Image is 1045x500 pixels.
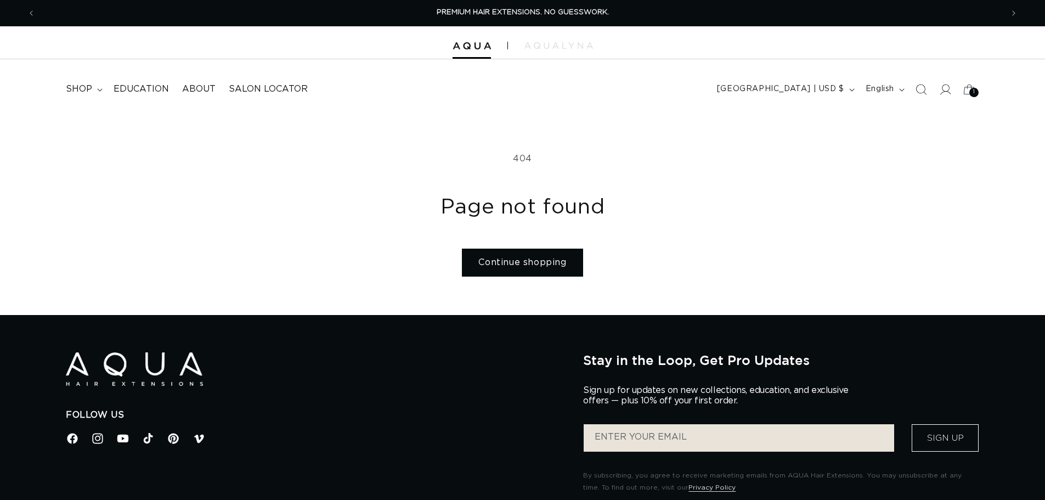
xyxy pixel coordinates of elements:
span: PREMIUM HAIR EXTENSIONS. NO GUESSWORK. [437,9,609,16]
img: Aqua Hair Extensions [66,352,203,386]
h1: Page not found [66,194,979,221]
input: ENTER YOUR EMAIL [584,424,894,452]
span: Salon Locator [229,83,308,95]
button: Previous announcement [19,3,43,24]
button: [GEOGRAPHIC_DATA] | USD $ [710,79,859,100]
span: Education [114,83,169,95]
a: About [176,77,222,102]
span: About [182,83,216,95]
a: Continue shopping [462,249,583,277]
span: shop [66,83,92,95]
p: 404 [66,151,979,167]
a: Education [107,77,176,102]
span: [GEOGRAPHIC_DATA] | USD $ [717,83,844,95]
h2: Follow Us [66,409,567,421]
summary: shop [59,77,107,102]
button: Next announcement [1002,3,1026,24]
span: English [866,83,894,95]
img: aqualyna.com [524,42,593,49]
button: Sign Up [912,424,979,452]
button: English [859,79,909,100]
p: Sign up for updates on new collections, education, and exclusive offers — plus 10% off your first... [583,385,857,406]
a: Salon Locator [222,77,314,102]
span: 1 [973,88,975,97]
img: Aqua Hair Extensions [453,42,491,50]
h2: Stay in the Loop, Get Pro Updates [583,352,979,368]
p: By subscribing, you agree to receive marketing emails from AQUA Hair Extensions. You may unsubscr... [583,470,979,493]
a: Privacy Policy [688,484,736,491]
summary: Search [909,77,933,102]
